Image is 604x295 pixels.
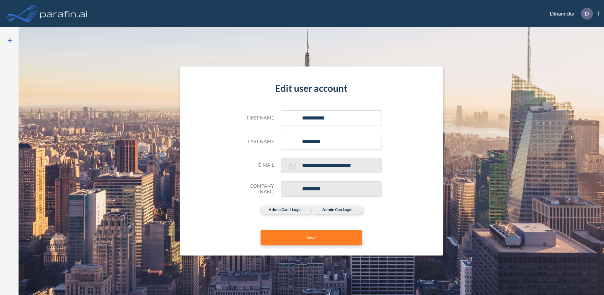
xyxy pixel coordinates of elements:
[261,230,362,245] button: Save
[240,83,382,94] h4: Edit user account
[240,162,274,168] h5: E-mail
[260,206,310,214] label: admin can't login
[39,7,89,20] img: logo
[585,10,589,17] p: D
[540,8,599,20] div: Dinamicka
[240,139,274,144] h5: Last name
[312,206,363,214] label: admin can login
[240,115,274,121] h5: First name
[240,183,274,195] h5: Company Name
